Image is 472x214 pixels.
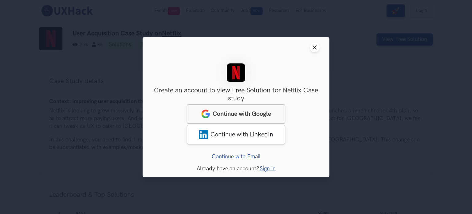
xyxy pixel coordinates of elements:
[260,165,276,172] a: Sign in
[187,104,285,123] a: googleContinue with Google
[212,153,261,159] a: Continue with Email
[152,87,320,103] h3: Create an account to view Free Solution for Netflix Case study
[199,130,208,139] img: LinkedIn
[201,109,210,118] img: google
[213,110,271,117] span: Continue with Google
[210,131,273,138] span: Continue with LinkedIn
[197,165,259,172] span: Already have an account?
[187,125,285,144] a: LinkedInContinue with LinkedIn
